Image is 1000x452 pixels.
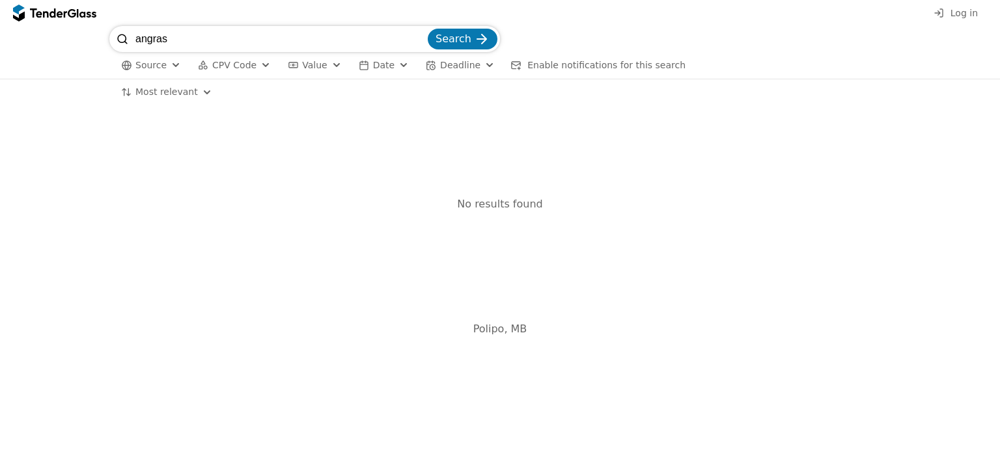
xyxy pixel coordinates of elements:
[436,33,471,45] span: Search
[428,29,497,49] button: Search
[354,57,414,73] button: Date
[930,5,982,21] button: Log in
[212,60,257,70] span: CPV Code
[421,57,500,73] button: Deadline
[507,57,689,73] button: Enable notifications for this search
[193,57,276,73] button: CPV Code
[951,8,978,18] span: Log in
[283,57,346,73] button: Value
[473,323,527,335] span: Polipo, MB
[373,60,395,70] span: Date
[527,60,686,70] span: Enable notifications for this search
[440,60,480,70] span: Deadline
[302,60,327,70] span: Value
[135,60,167,70] span: Source
[135,26,425,52] input: Search tenders...
[457,198,542,210] span: No results found
[116,57,186,73] button: Source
